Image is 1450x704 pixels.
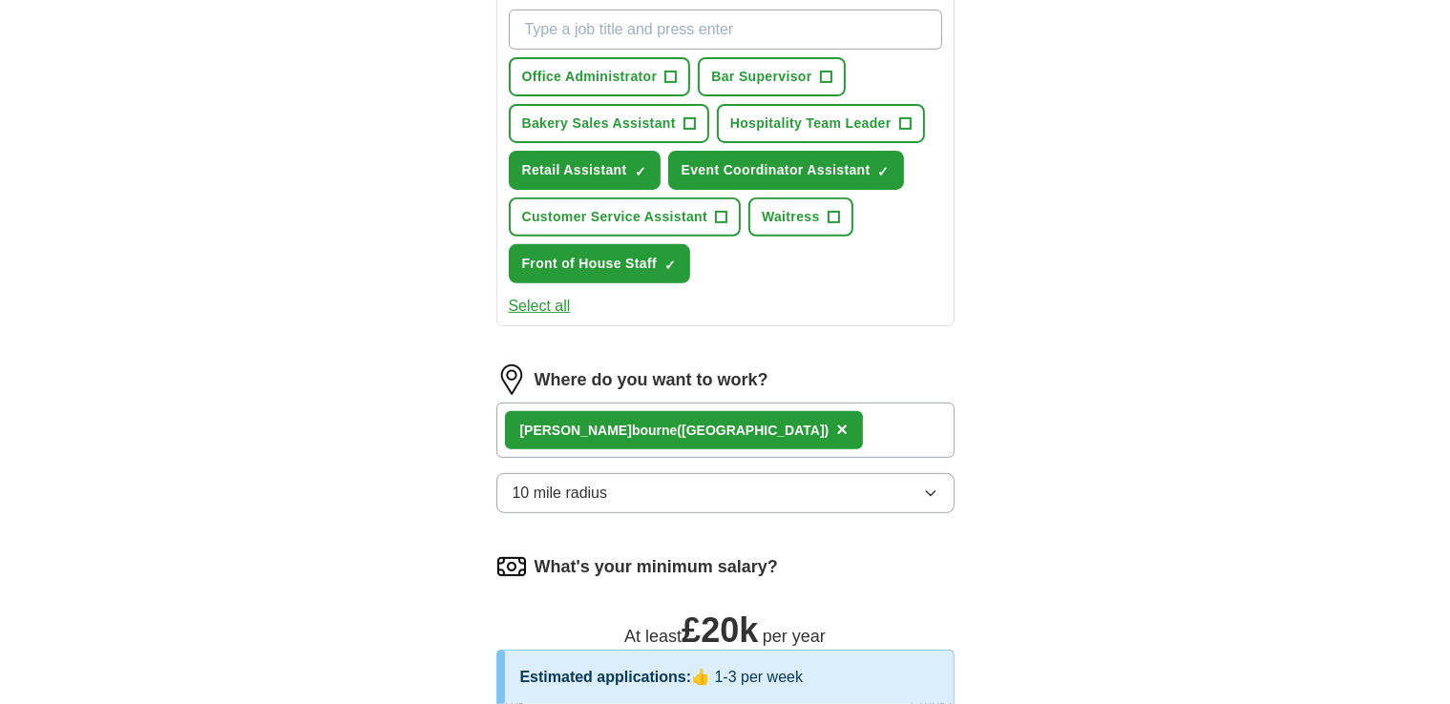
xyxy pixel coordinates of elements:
span: £ 20k [682,611,758,650]
button: Bakery Sales Assistant [509,104,709,143]
span: 10 mile radius [513,482,608,505]
span: Estimated applications: [520,669,692,685]
span: Retail Assistant [522,160,627,180]
button: Customer Service Assistant [509,197,742,237]
label: What's your minimum salary? [535,554,778,580]
span: ([GEOGRAPHIC_DATA]) [677,423,829,438]
span: Front of House Staff [522,254,658,274]
button: Front of House Staff✓ [509,244,691,283]
span: Office Administrator [522,67,658,87]
span: Waitress [762,207,820,227]
input: Type a job title and press enter [509,10,942,50]
span: × [836,419,848,440]
span: Hospitality Team Leader [730,114,892,134]
button: Hospitality Team Leader [717,104,925,143]
button: Waitress [748,197,853,237]
button: Select all [509,295,571,318]
span: 👍 1-3 per week [691,669,803,685]
label: Where do you want to work? [535,367,768,393]
span: ✓ [664,258,676,273]
span: ✓ [878,164,890,179]
span: ✓ [635,164,646,179]
button: Bar Supervisor [698,57,845,96]
span: per year [763,627,826,646]
button: Office Administrator [509,57,691,96]
strong: [PERSON_NAME] [520,423,632,438]
button: Retail Assistant✓ [509,151,661,190]
span: Bar Supervisor [711,67,811,87]
span: At least [624,627,682,646]
span: Event Coordinator Assistant [682,160,871,180]
div: bourne [520,421,830,441]
img: salary.png [496,551,527,582]
span: Customer Service Assistant [522,207,708,227]
button: Event Coordinator Assistant✓ [668,151,904,190]
img: location.png [496,364,527,395]
button: 10 mile radius [496,473,955,513]
span: Bakery Sales Assistant [522,114,676,134]
button: × [836,416,848,445]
